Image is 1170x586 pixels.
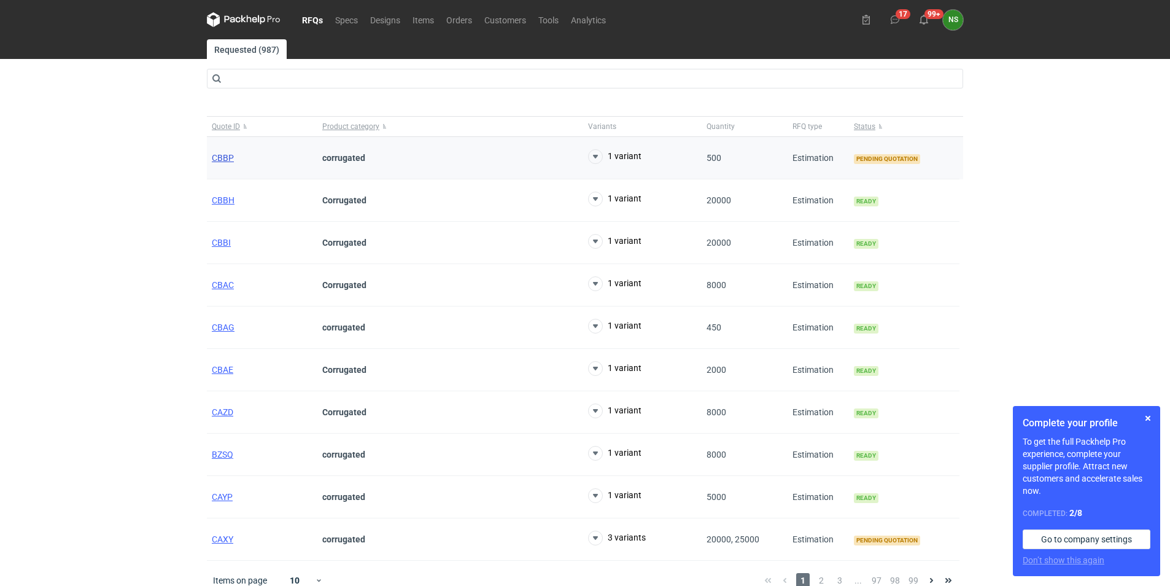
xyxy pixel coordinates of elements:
strong: Corrugated [322,407,366,417]
a: Customers [478,12,532,27]
div: Estimation [788,391,849,434]
button: 1 variant [588,234,641,249]
a: Orders [440,12,478,27]
strong: Corrugated [322,195,366,205]
span: 20000 [707,195,731,205]
button: Skip for now [1141,411,1155,426]
a: Go to company settings [1023,529,1150,549]
svg: Packhelp Pro [207,12,281,27]
button: 1 variant [588,276,641,291]
div: Estimation [788,476,849,518]
span: Ready [854,366,878,376]
strong: corrugated [322,492,365,502]
div: Estimation [788,179,849,222]
strong: corrugated [322,534,365,544]
a: RFQs [296,12,329,27]
h1: Complete your profile [1023,416,1150,431]
button: 1 variant [588,446,641,461]
span: Ready [854,197,878,206]
button: Status [849,117,959,136]
span: RFQ type [792,122,822,131]
span: Quantity [707,122,735,131]
div: Estimation [788,222,849,264]
div: Estimation [788,434,849,476]
button: 17 [885,10,905,29]
a: CBBI [212,238,231,248]
span: 8000 [707,407,726,417]
a: CAZD [212,407,233,417]
strong: Corrugated [322,365,366,375]
button: 1 variant [588,319,641,334]
a: Requested (987) [207,39,287,59]
a: CBAG [212,322,234,332]
strong: corrugated [322,450,365,459]
button: 1 variant [588,488,641,503]
span: 20000 [707,238,731,248]
strong: Corrugated [322,238,366,248]
span: Ready [854,451,878,461]
a: Designs [364,12,406,27]
a: CBBH [212,195,234,205]
a: CBBP [212,153,234,163]
span: Ready [854,408,878,418]
button: Don’t show this again [1023,554,1104,566]
button: 99+ [914,10,934,29]
button: 3 variants [588,531,646,545]
div: Estimation [788,264,849,307]
button: Product category [317,117,583,136]
button: 1 variant [588,149,641,164]
span: 2000 [707,365,726,375]
div: Estimation [788,307,849,349]
button: 1 variant [588,192,641,206]
span: Ready [854,493,878,503]
span: Pending quotation [854,154,920,164]
span: Status [854,122,875,131]
a: CAXY [212,534,233,544]
button: 1 variant [588,404,641,418]
div: Natalia Stępak [943,10,963,30]
span: 500 [707,153,721,163]
span: Product category [322,122,379,131]
strong: corrugated [322,153,365,163]
button: Quote ID [207,117,317,136]
a: CBAE [212,365,233,375]
button: NS [943,10,963,30]
div: Estimation [788,349,849,391]
a: Specs [329,12,364,27]
div: Completed: [1023,507,1150,520]
a: CAYP [212,492,233,502]
p: To get the full Packhelp Pro experience, complete your supplier profile. Attract new customers an... [1023,436,1150,497]
span: 8000 [707,450,726,459]
strong: Corrugated [322,280,366,290]
strong: corrugated [322,322,365,332]
span: 450 [707,322,721,332]
span: Quote ID [212,122,240,131]
a: CBAC [212,280,234,290]
div: Estimation [788,137,849,179]
span: 20000, 25000 [707,534,759,544]
a: Items [406,12,440,27]
a: BZSQ [212,450,233,459]
span: Ready [854,324,878,334]
span: 5000 [707,492,726,502]
span: Pending quotation [854,536,920,545]
a: Tools [532,12,565,27]
span: Variants [588,122,616,131]
span: 8000 [707,280,726,290]
span: Ready [854,281,878,291]
button: 1 variant [588,361,641,376]
strong: 2 / 8 [1069,508,1082,518]
div: Estimation [788,518,849,561]
span: Ready [854,239,878,249]
a: Analytics [565,12,612,27]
